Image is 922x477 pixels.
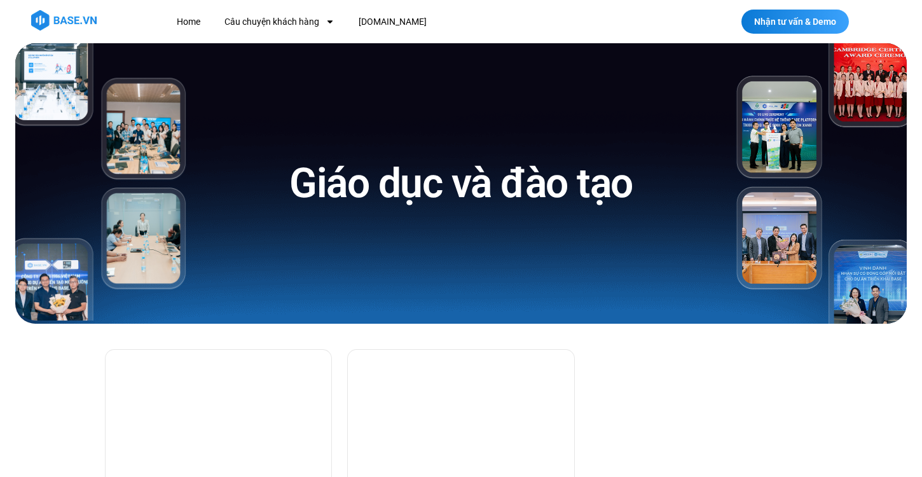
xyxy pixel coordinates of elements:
[215,10,344,34] a: Câu chuyện khách hàng
[349,10,436,34] a: [DOMAIN_NAME]
[167,10,210,34] a: Home
[167,10,659,34] nav: Menu
[289,157,633,210] h1: Giáo dục và đào tạo
[741,10,849,34] a: Nhận tư vấn & Demo
[754,17,836,26] span: Nhận tư vấn & Demo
